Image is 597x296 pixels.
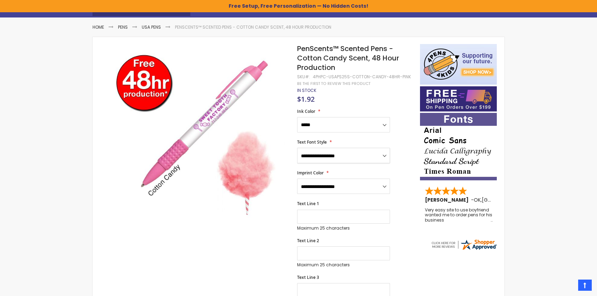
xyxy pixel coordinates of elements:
[420,113,497,180] img: font-personalization-examples
[118,24,128,30] a: Pens
[142,24,161,30] a: USA Pens
[297,274,319,280] span: Text Line 3
[297,139,327,145] span: Text Font Style
[420,86,497,111] img: Free shipping on orders over $199
[297,94,315,104] span: $1.92
[474,196,481,203] span: OK
[297,44,399,72] span: PenScents™ Scented Pens - Cotton Candy Scent, 48 Hour Production
[297,170,324,176] span: Imprint Color
[297,88,316,93] div: Availability
[471,196,533,203] span: - ,
[297,225,390,231] p: Maximum 25 characters
[175,24,331,30] li: PenScents™ Scented Pens - Cotton Candy Scent, 48 Hour Production
[425,196,471,203] span: [PERSON_NAME]
[313,74,411,80] div: 4PHPC-USAPS25S-COTTON-CANDY-48HR-PINK
[297,262,390,268] p: Maximum 25 characters
[297,108,315,114] span: Ink Color
[297,81,370,86] a: Be the first to review this product
[420,44,497,85] img: 4pens 4 kids
[106,43,288,225] img: PenScents™ Scented Pens - Cotton Candy Scent, 48 Hour Production
[482,196,533,203] span: [GEOGRAPHIC_DATA]
[297,87,316,93] span: In stock
[430,238,497,251] img: 4pens.com widget logo
[425,208,493,223] div: Very easy site to use boyfriend wanted me to order pens for his business
[430,246,497,252] a: 4pens.com certificate URL
[297,74,310,80] strong: SKU
[297,238,319,244] span: Text Line 2
[93,24,104,30] a: Home
[297,201,319,207] span: Text Line 1
[539,277,597,296] iframe: Google Customer Reviews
